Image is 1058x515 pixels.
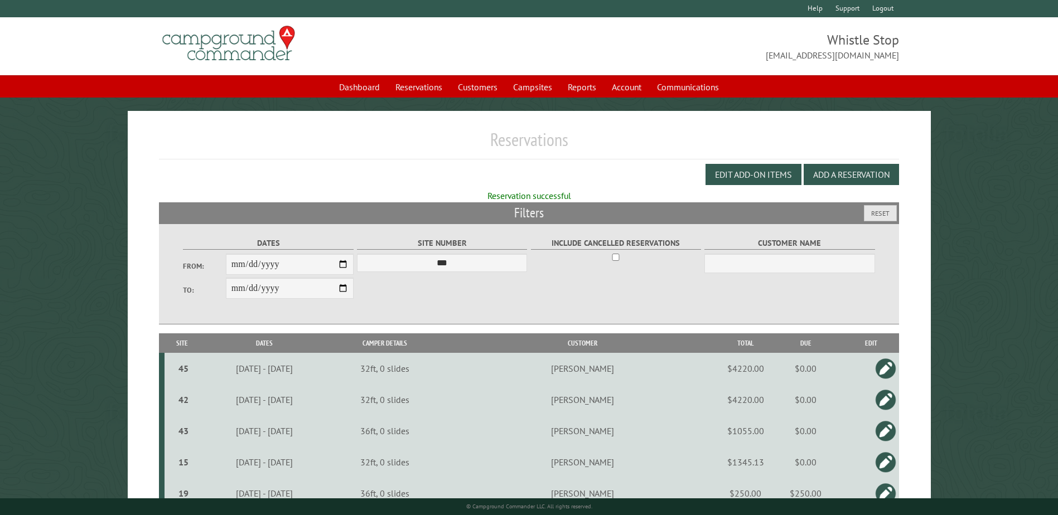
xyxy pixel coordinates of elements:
[159,129,898,159] h1: Reservations
[451,76,504,98] a: Customers
[329,333,442,353] th: Camper Details
[441,415,723,446] td: [PERSON_NAME]
[441,384,723,415] td: [PERSON_NAME]
[768,333,844,353] th: Due
[329,384,442,415] td: 32ft, 0 slides
[723,478,768,509] td: $250.00
[723,446,768,478] td: $1345.13
[329,353,442,384] td: 32ft, 0 slides
[169,456,197,468] div: 15
[768,353,844,384] td: $0.00
[531,237,701,250] label: Include Cancelled Reservations
[441,333,723,353] th: Customer
[466,503,592,510] small: © Campground Commander LLC. All rights reserved.
[169,488,197,499] div: 19
[169,363,197,374] div: 45
[201,363,327,374] div: [DATE] - [DATE]
[332,76,387,98] a: Dashboard
[506,76,559,98] a: Campsites
[441,478,723,509] td: [PERSON_NAME]
[183,261,225,271] label: From:
[200,333,329,353] th: Dates
[723,333,768,353] th: Total
[159,22,298,65] img: Campground Commander
[723,415,768,446] td: $1055.00
[183,285,225,295] label: To:
[169,394,197,405] div: 42
[169,425,197,436] div: 43
[329,478,442,509] td: 36ft, 0 slides
[804,164,899,185] button: Add a Reservation
[183,237,353,250] label: Dates
[201,394,327,405] div: [DATE] - [DATE]
[768,478,844,509] td: $250.00
[704,237,875,250] label: Customer Name
[723,353,768,384] td: $4220.00
[389,76,449,98] a: Reservations
[706,164,801,185] button: Edit Add-on Items
[159,190,898,202] div: Reservation successful
[768,415,844,446] td: $0.00
[843,333,898,353] th: Edit
[201,425,327,436] div: [DATE] - [DATE]
[529,31,899,62] span: Whistle Stop [EMAIL_ADDRESS][DOMAIN_NAME]
[201,488,327,499] div: [DATE] - [DATE]
[201,456,327,468] div: [DATE] - [DATE]
[329,415,442,446] td: 36ft, 0 slides
[329,446,442,478] td: 32ft, 0 slides
[723,384,768,415] td: $4220.00
[165,333,199,353] th: Site
[441,353,723,384] td: [PERSON_NAME]
[605,76,648,98] a: Account
[561,76,603,98] a: Reports
[159,202,898,224] h2: Filters
[768,384,844,415] td: $0.00
[864,205,897,221] button: Reset
[768,446,844,478] td: $0.00
[357,237,527,250] label: Site Number
[650,76,726,98] a: Communications
[441,446,723,478] td: [PERSON_NAME]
